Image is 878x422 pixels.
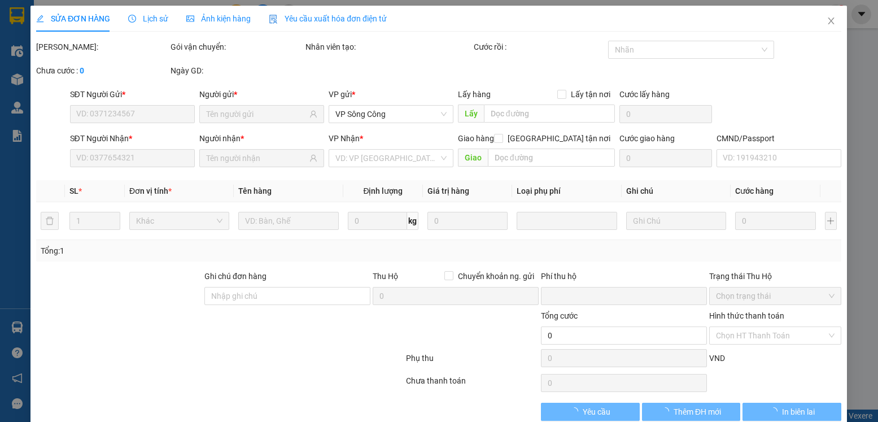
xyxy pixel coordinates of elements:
[373,272,398,281] span: Thu Hộ
[453,270,539,282] span: Chuyển khoản ng. gửi
[622,180,731,202] th: Ghi chú
[427,186,469,195] span: Giá trị hàng
[129,15,137,23] span: clock-circle
[736,212,816,230] input: 0
[709,354,725,363] span: VND
[70,132,195,145] div: SĐT Người Nhận
[206,152,307,164] input: Tên người nhận
[642,403,741,421] button: Thêm ĐH mới
[567,88,615,101] span: Lấy tận nơi
[199,132,324,145] div: Người nhận
[458,105,484,123] span: Lấy
[620,90,670,99] label: Cước lấy hàng
[36,41,168,53] div: [PERSON_NAME]:
[129,186,172,195] span: Đơn vị tính
[474,41,606,53] div: Cước rồi :
[70,88,195,101] div: SĐT Người Gửi
[269,14,387,23] span: Yêu cầu xuất hóa đơn điện tử
[825,212,837,230] button: plus
[70,186,79,195] span: SL
[136,212,223,229] span: Khác
[513,180,622,202] th: Loại phụ phí
[204,287,370,305] input: Ghi chú đơn hàng
[106,28,472,42] li: 271 - [PERSON_NAME] - [GEOGRAPHIC_DATA] - [GEOGRAPHIC_DATA]
[204,272,267,281] label: Ghi chú đơn hàng
[36,14,110,23] span: SỬA ĐƠN HÀNG
[674,406,721,418] span: Thêm ĐH mới
[36,64,168,77] div: Chưa cước :
[41,212,59,230] button: delete
[458,134,494,143] span: Giao hàng
[239,212,339,230] input: VD: Bàn, Ghế
[716,288,835,304] span: Chọn trạng thái
[14,14,99,71] img: logo.jpg
[504,132,615,145] span: [GEOGRAPHIC_DATA] tận nơi
[458,149,488,167] span: Giao
[171,41,303,53] div: Gói vận chuyển:
[620,105,713,123] input: Cước lấy hàng
[206,108,307,120] input: Tên người gửi
[782,406,815,418] span: In biên lai
[620,149,713,167] input: Cước giao hàng
[187,15,195,23] span: picture
[364,186,403,195] span: Định lượng
[488,149,615,167] input: Dọc đường
[620,134,675,143] label: Cước giao hàng
[329,88,453,101] div: VP gửi
[541,311,578,320] span: Tổng cước
[405,375,540,394] div: Chưa thanh toán
[583,406,610,418] span: Yêu cầu
[171,64,303,77] div: Ngày GD:
[717,132,841,145] div: CMND/Passport
[458,90,491,99] span: Lấy hàng
[405,352,540,372] div: Phụ thu
[239,186,272,195] span: Tên hàng
[329,134,360,143] span: VP Nhận
[36,15,44,23] span: edit
[626,212,727,230] input: Ghi Chú
[80,66,84,75] b: 0
[129,14,169,23] span: Lịch sử
[427,212,508,230] input: 0
[570,407,583,415] span: loading
[709,270,841,282] div: Trạng thái Thu Hộ
[187,14,251,23] span: Ảnh kiện hàng
[305,41,471,53] div: Nhân viên tạo:
[736,186,774,195] span: Cước hàng
[14,77,151,95] b: GỬI : VP Sông Công
[407,212,418,230] span: kg
[335,106,447,123] span: VP Sông Công
[709,311,784,320] label: Hình thức thanh toán
[484,105,615,123] input: Dọc đường
[541,403,640,421] button: Yêu cầu
[41,245,339,257] div: Tổng: 1
[827,16,836,25] span: close
[743,403,842,421] button: In biên lai
[269,15,278,24] img: icon
[661,407,674,415] span: loading
[199,88,324,101] div: Người gửi
[309,154,317,162] span: user
[541,270,707,287] div: Phí thu hộ
[309,110,317,118] span: user
[816,6,848,37] button: Close
[770,407,782,415] span: loading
